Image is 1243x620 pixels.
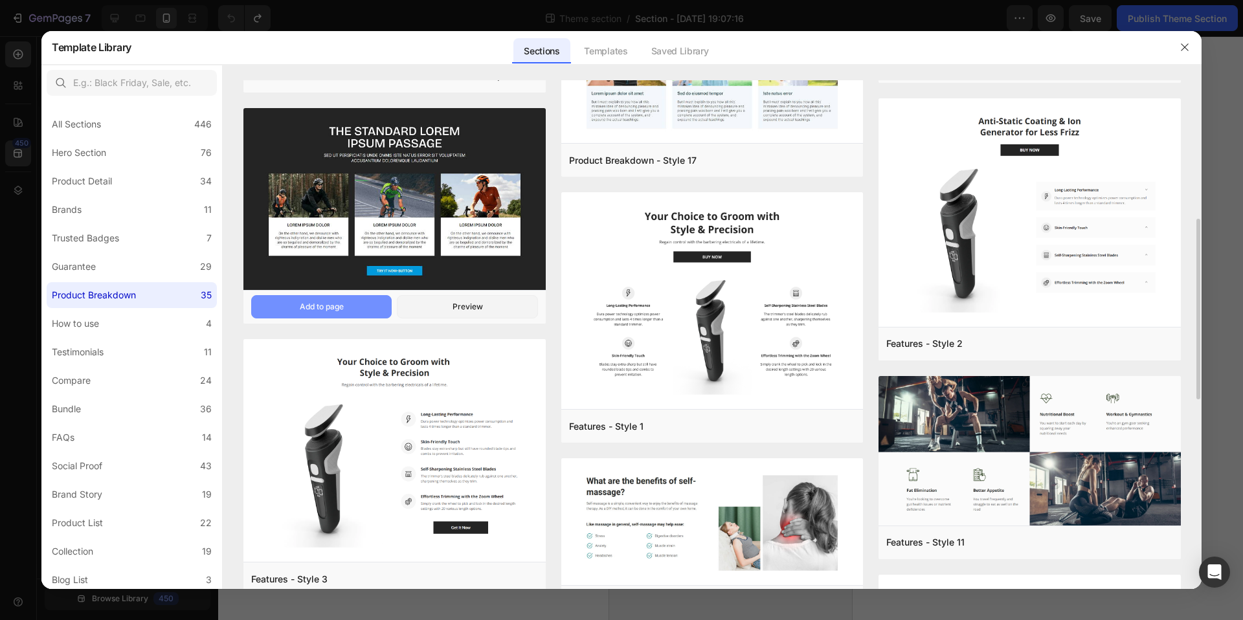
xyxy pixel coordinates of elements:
[251,295,392,318] button: Add to page
[513,38,570,64] div: Sections
[206,316,212,331] div: 4
[207,230,212,246] div: 7
[200,259,212,274] div: 29
[201,145,212,161] div: 76
[52,401,81,417] div: Bundle
[202,430,212,445] div: 14
[200,173,212,189] div: 34
[52,202,82,217] div: Brands
[65,6,152,19] span: iPhone 13 Mini ( 375 px)
[52,30,131,64] h2: Template Library
[202,544,212,559] div: 19
[886,336,963,351] div: Features - Style 2
[52,515,103,531] div: Product List
[52,173,112,189] div: Product Detail
[206,572,212,588] div: 3
[52,487,102,502] div: Brand Story
[574,38,638,64] div: Templates
[569,419,644,434] div: Features - Style 1
[52,230,119,246] div: Trusted Badges
[52,316,99,331] div: How to use
[1199,557,1230,588] div: Open Intercom Messenger
[397,295,537,318] button: Preview
[52,373,91,388] div: Compare
[886,535,965,550] div: Features - Style 11
[52,116,101,132] div: All Sections
[243,108,546,293] img: pb14.png
[52,458,102,474] div: Social Proof
[52,259,96,274] div: Guarantee
[200,373,212,388] div: 24
[52,145,106,161] div: Hero Section
[300,301,344,313] div: Add to page
[52,287,136,303] div: Product Breakdown
[204,344,212,360] div: 11
[95,61,164,71] div: Drop element here
[453,301,483,313] div: Preview
[52,344,104,360] div: Testimonials
[204,202,212,217] div: 11
[251,571,328,587] div: Features - Style 3
[47,70,217,96] input: E.g.: Black Friday, Sale, etc.
[202,487,212,502] div: 19
[200,458,212,474] div: 43
[52,430,74,445] div: FAQs
[194,116,212,132] div: 446
[201,287,212,303] div: 35
[569,153,697,168] div: Product Breakdown - Style 17
[641,38,719,64] div: Saved Library
[200,401,212,417] div: 36
[200,515,212,531] div: 22
[52,572,88,588] div: Blog List
[52,544,93,559] div: Collection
